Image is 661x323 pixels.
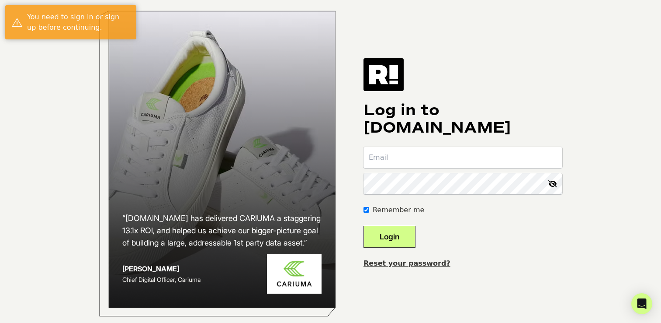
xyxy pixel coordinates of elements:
button: Login [363,226,415,248]
strong: [PERSON_NAME] [122,264,179,273]
span: Chief Digital Officer, Cariuma [122,276,201,283]
a: Reset your password? [363,259,450,267]
img: Cariuma [267,254,322,294]
img: Retention.com [363,58,404,91]
label: Remember me [373,205,424,215]
div: You need to sign in or sign up before continuing. [27,12,130,33]
h1: Log in to [DOMAIN_NAME] [363,102,562,137]
input: Email [363,147,562,168]
div: Open Intercom Messenger [631,293,652,314]
h2: “[DOMAIN_NAME] has delivered CARIUMA a staggering 13.1x ROI, and helped us achieve our bigger-pic... [122,212,322,249]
